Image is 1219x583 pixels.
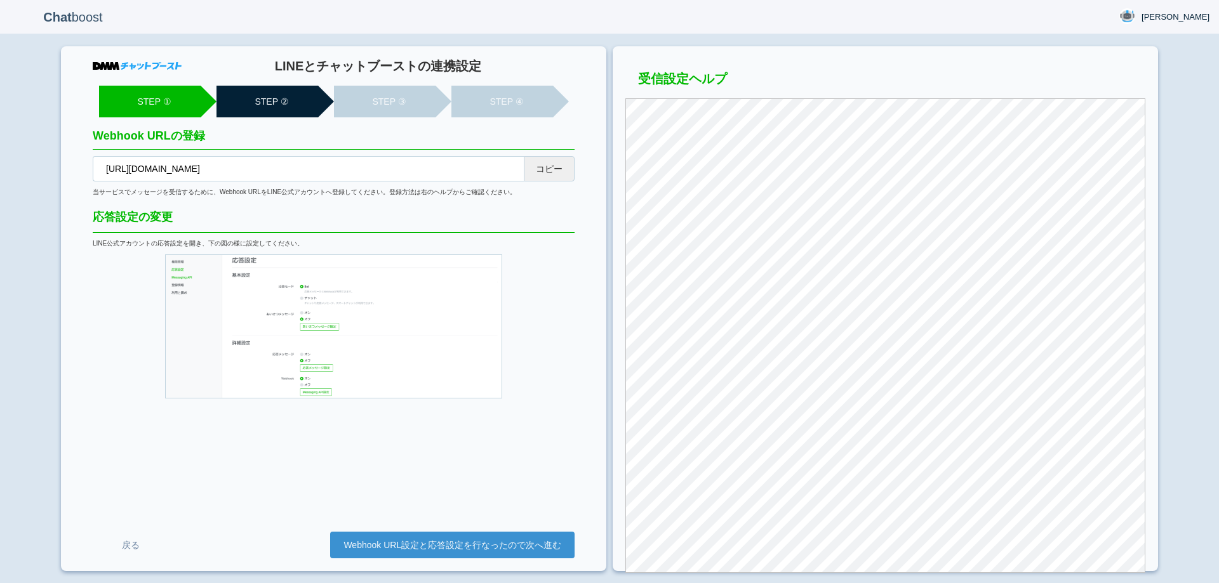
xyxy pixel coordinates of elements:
button: コピー [524,156,575,181]
li: STEP ④ [451,86,553,117]
span: [PERSON_NAME] [1142,11,1209,23]
h2: Webhook URLの登録 [93,130,575,150]
a: 戻る [93,534,169,557]
li: STEP ② [216,86,318,117]
img: User Image [1119,8,1135,24]
li: STEP ① [99,86,201,117]
div: 当サービスでメッセージを受信するために、Webhook URLをLINE公式アカウントへ登録してください。登録方法は右のヘルプからご確認ください。 [93,188,575,197]
p: boost [10,1,137,33]
div: 応答設定の変更 [93,209,575,233]
img: LINE公式アカウント応答設定 [165,254,502,398]
h1: LINEとチャットブーストの連携設定 [182,59,575,73]
li: STEP ③ [334,86,436,117]
a: Webhook URL設定と応答設定を行なったので次へ進む [330,532,575,558]
div: LINE公式アカウントの応答設定を開き、下の図の様に設定してください。 [93,239,575,248]
img: DMMチャットブースト [93,62,182,70]
b: Chat [43,10,71,24]
h3: 受信設定ヘルプ [625,72,1145,92]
